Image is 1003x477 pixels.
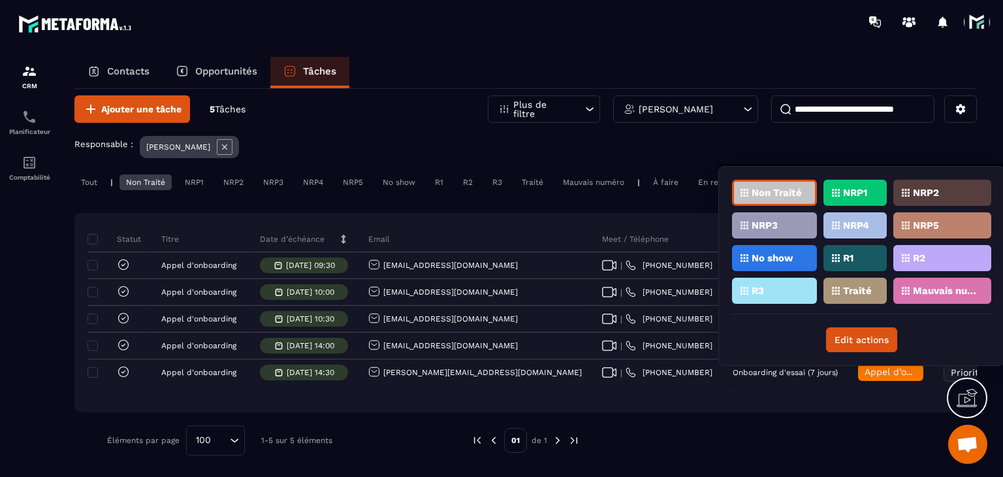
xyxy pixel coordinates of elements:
[637,178,640,187] p: |
[602,234,669,244] p: Meet / Téléphone
[568,435,580,446] img: next
[270,57,349,88] a: Tâches
[287,341,334,350] p: [DATE] 14:00
[101,103,182,116] span: Ajouter une tâche
[191,433,215,448] span: 100
[948,425,987,464] div: Ouvrir le chat
[626,340,712,351] a: [PHONE_NUMBER]
[486,174,509,190] div: R3
[620,314,622,324] span: |
[428,174,450,190] div: R1
[556,174,631,190] div: Mauvais numéro
[22,109,37,125] img: scheduler
[178,174,210,190] div: NRP1
[74,57,163,88] a: Contacts
[752,286,764,295] p: R3
[186,425,245,455] div: Search for option
[733,368,838,377] p: Onboarding d'essai (7 jours)
[161,261,236,270] p: Appel d'onboarding
[215,433,227,448] input: Search for option
[646,174,685,190] div: À faire
[3,128,56,135] p: Planificateur
[161,368,236,377] p: Appel d'onboarding
[471,435,483,446] img: prev
[752,221,778,230] p: NRP3
[336,174,370,190] div: NRP5
[692,174,741,190] div: En retard
[913,188,939,197] p: NRP2
[626,367,712,378] a: [PHONE_NUMBER]
[620,368,622,378] span: |
[488,435,500,446] img: prev
[843,188,867,197] p: NRP1
[215,104,246,114] span: Tâches
[22,155,37,171] img: accountant
[752,254,793,263] p: No show
[843,254,853,263] p: R1
[951,367,984,378] span: Priorité
[74,139,133,149] p: Responsable :
[620,288,622,297] span: |
[146,142,210,152] p: [PERSON_NAME]
[368,234,390,244] p: Email
[260,234,325,244] p: Date d’échéance
[287,314,334,323] p: [DATE] 10:30
[843,221,869,230] p: NRP4
[626,260,712,271] a: [PHONE_NUMBER]
[161,288,236,297] p: Appel d'onboarding
[913,221,939,230] p: NRP5
[456,174,479,190] div: R2
[3,54,56,99] a: formationformationCRM
[303,65,336,77] p: Tâches
[286,261,335,270] p: [DATE] 09:30
[74,95,190,123] button: Ajouter une tâche
[865,367,995,377] span: Appel d’onboarding terminée
[107,436,180,445] p: Éléments par page
[552,435,564,446] img: next
[287,368,334,377] p: [DATE] 14:30
[626,314,712,324] a: [PHONE_NUMBER]
[163,57,270,88] a: Opportunités
[752,188,802,197] p: Non Traité
[110,178,113,187] p: |
[620,341,622,351] span: |
[504,428,527,453] p: 01
[3,99,56,145] a: schedulerschedulerPlanificateur
[217,174,250,190] div: NRP2
[3,174,56,181] p: Comptabilité
[161,341,236,350] p: Appel d'onboarding
[3,145,56,191] a: accountantaccountantComptabilité
[913,254,925,263] p: R2
[210,103,246,116] p: 5
[620,261,622,271] span: |
[513,100,571,118] p: Plus de filtre
[257,174,290,190] div: NRP3
[161,314,236,323] p: Appel d'onboarding
[532,435,547,446] p: de 1
[22,63,37,79] img: formation
[287,288,334,297] p: [DATE] 10:00
[261,436,332,445] p: 1-5 sur 5 éléments
[18,12,136,36] img: logo
[913,286,976,295] p: Mauvais numéro
[74,174,104,190] div: Tout
[119,174,172,190] div: Non Traité
[91,234,141,244] p: Statut
[161,234,179,244] p: Titre
[376,174,422,190] div: No show
[3,82,56,90] p: CRM
[515,174,550,190] div: Traité
[843,286,872,295] p: Traité
[626,287,712,297] a: [PHONE_NUMBER]
[296,174,330,190] div: NRP4
[107,65,150,77] p: Contacts
[195,65,257,77] p: Opportunités
[826,327,897,352] button: Edit actions
[639,105,713,114] p: [PERSON_NAME]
